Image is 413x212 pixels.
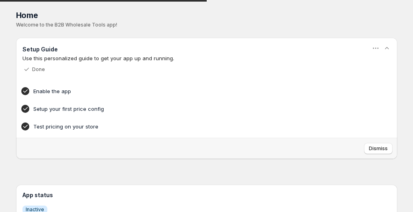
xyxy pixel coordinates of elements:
[16,10,38,20] span: Home
[16,22,397,28] p: Welcome to the B2B Wholesale Tools app!
[32,66,45,73] p: Done
[33,87,355,95] h4: Enable the app
[22,191,391,199] h3: App status
[33,122,355,130] h4: Test pricing on your store
[22,45,58,53] h3: Setup Guide
[22,54,391,62] p: Use this personalized guide to get your app up and running.
[364,143,393,154] button: Dismiss
[33,105,355,113] h4: Setup your first price config
[369,145,388,152] span: Dismiss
